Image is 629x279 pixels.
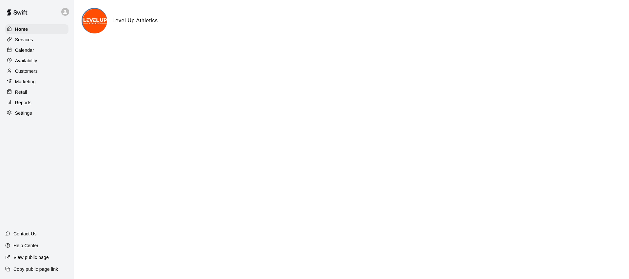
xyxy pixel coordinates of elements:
p: Settings [15,110,32,116]
a: Customers [5,66,68,76]
a: Settings [5,108,68,118]
a: Calendar [5,45,68,55]
p: Copy public page link [13,266,58,272]
p: Home [15,26,28,32]
p: Help Center [13,242,38,249]
p: Availability [15,57,37,64]
img: Level Up Athletics logo [83,9,107,33]
a: Availability [5,56,68,66]
p: Marketing [15,78,36,85]
h6: Level Up Athletics [112,16,158,25]
a: Reports [5,98,68,108]
a: Retail [5,87,68,97]
p: Contact Us [13,230,37,237]
p: View public page [13,254,49,261]
p: Services [15,36,33,43]
p: Reports [15,99,31,106]
a: Services [5,35,68,45]
a: Home [5,24,68,34]
p: Customers [15,68,38,74]
p: Retail [15,89,27,95]
a: Marketing [5,77,68,87]
p: Calendar [15,47,34,53]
